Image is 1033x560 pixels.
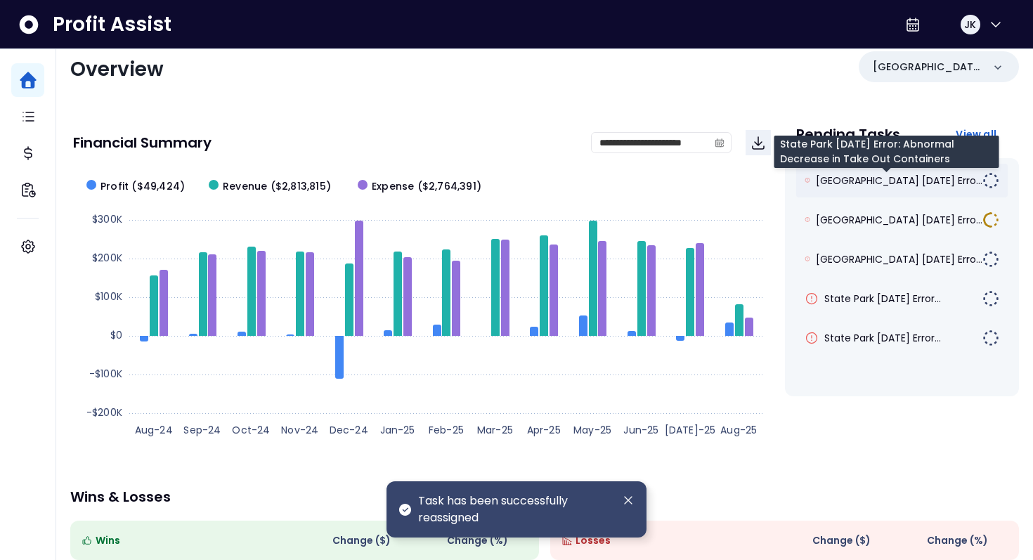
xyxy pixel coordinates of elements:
text: Jan-25 [380,423,415,437]
text: Feb-25 [429,423,464,437]
text: [DATE]-25 [665,423,716,437]
p: Wins & Losses [70,490,1019,504]
span: Expense ($2,764,391) [372,179,481,194]
span: Change (%) [927,533,988,548]
text: Aug-24 [135,423,173,437]
img: Not yet Started [982,172,999,189]
span: Change ( $ ) [332,533,391,548]
span: View all [956,127,996,141]
span: [GEOGRAPHIC_DATA] [DATE] Erro... [816,213,982,227]
text: $200K [92,251,122,265]
span: Wins [96,533,120,548]
p: [GEOGRAPHIC_DATA] [873,60,982,74]
img: Not yet Started [982,290,999,307]
span: State Park [DATE] Error... [824,292,941,306]
span: Change (%) [447,533,508,548]
text: Oct-24 [232,423,270,437]
button: View all [944,122,1008,147]
span: Losses [576,533,611,548]
button: Dismiss [621,493,635,508]
span: Change ( $ ) [812,533,871,548]
span: [GEOGRAPHIC_DATA] [DATE] Erro... [816,174,982,188]
span: State Park [DATE] Error... [824,331,941,345]
p: Financial Summary [73,136,212,150]
span: Profit ($49,424) [100,179,185,194]
span: Task has been successfully reassigned [418,493,610,526]
img: Not yet Started [982,330,999,346]
p: Pending Tasks [796,127,900,141]
text: Apr-25 [527,423,561,437]
span: JK [964,18,976,32]
text: -$200K [86,405,122,419]
text: $0 [110,328,122,342]
span: Profit Assist [53,12,171,37]
span: [GEOGRAPHIC_DATA] [DATE] Erro... [816,252,982,266]
svg: calendar [715,138,725,148]
text: Jun-25 [623,423,658,437]
text: Nov-24 [281,423,318,437]
button: Download [746,130,771,155]
text: $300K [92,212,122,226]
text: Aug-25 [720,423,757,437]
text: Mar-25 [477,423,513,437]
span: Revenue ($2,813,815) [223,179,331,194]
text: May-25 [573,423,611,437]
img: Not yet Started [982,251,999,268]
img: In Progress [982,211,999,228]
text: -$100K [89,367,122,381]
span: Overview [70,56,164,83]
text: Dec-24 [330,423,368,437]
text: Sep-24 [183,423,221,437]
text: $100K [95,289,122,304]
